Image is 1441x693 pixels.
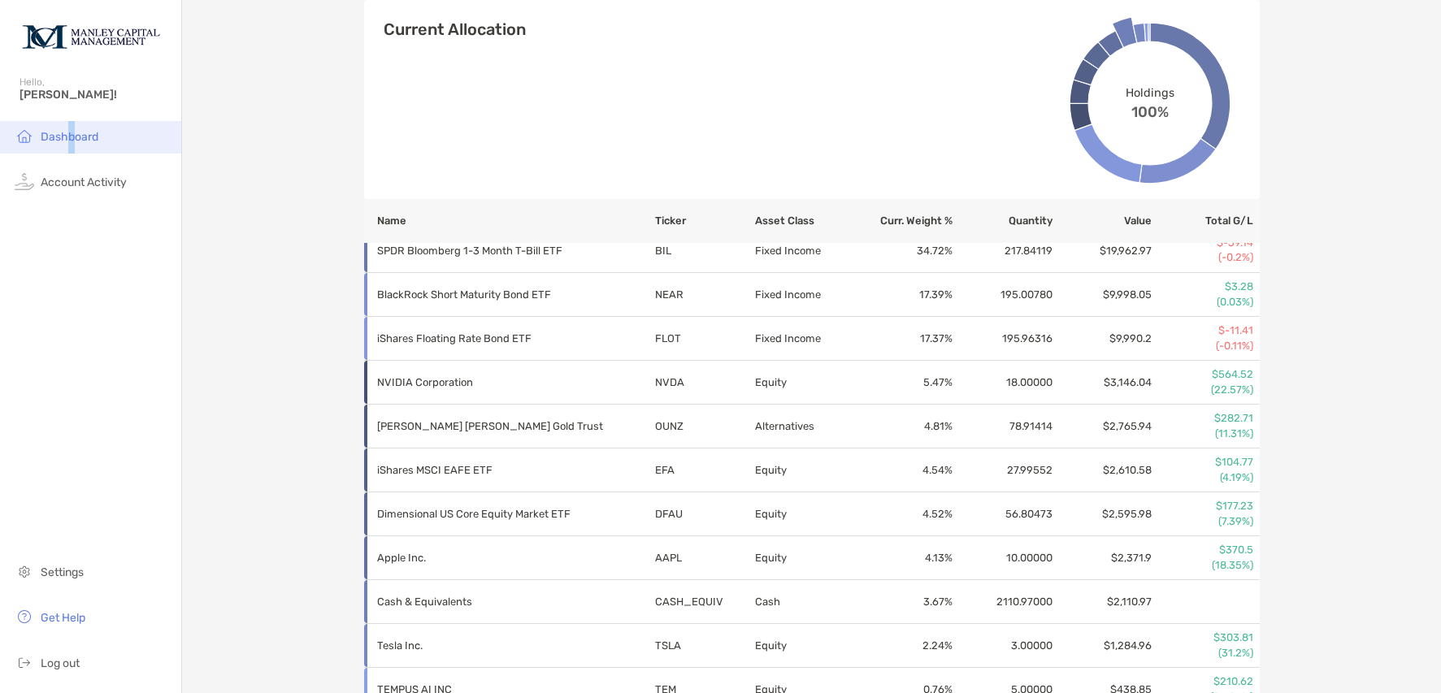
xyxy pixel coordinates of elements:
td: $2,610.58 [1053,448,1153,492]
td: 18.00000 [953,361,1053,405]
p: (18.35%) [1153,558,1252,573]
p: $104.77 [1153,455,1252,470]
td: 4.81 % [853,405,953,448]
td: 5.47 % [853,361,953,405]
td: Cash [754,580,854,624]
td: Fixed Income [754,317,854,361]
td: 56.80473 [953,492,1053,536]
p: Tesla Inc. [377,635,605,656]
p: (0.03%) [1153,295,1252,310]
td: 78.91414 [953,405,1053,448]
p: Dimensional US Core Equity Market ETF [377,504,605,524]
span: 100% [1131,100,1169,121]
td: $2,595.98 [1053,492,1153,536]
p: $564.52 [1153,367,1252,382]
th: Curr. Weight % [853,199,953,243]
td: Equity [754,361,854,405]
span: [PERSON_NAME]! [20,88,171,102]
td: FLOT [654,317,754,361]
th: Total G/L [1152,199,1259,243]
span: Get Help [41,611,85,625]
p: $210.62 [1153,674,1252,689]
td: 195.96316 [953,317,1053,361]
td: 17.37 % [853,317,953,361]
p: $282.71 [1153,411,1252,426]
td: $3,146.04 [1053,361,1153,405]
p: VanEck Merk Gold Trust [377,416,605,436]
td: 3.00000 [953,624,1053,668]
td: NEAR [654,273,754,317]
p: Cash & Equivalents [377,591,605,612]
td: 4.52 % [853,492,953,536]
img: logout icon [15,652,34,672]
th: Asset Class [754,199,854,243]
p: (11.31%) [1153,427,1252,441]
td: $1,284.96 [1053,624,1153,668]
th: Ticker [654,199,754,243]
img: settings icon [15,561,34,581]
td: NVDA [654,361,754,405]
p: $-11.41 [1153,323,1252,338]
p: (4.19%) [1153,470,1252,485]
td: OUNZ [654,405,754,448]
td: Fixed Income [754,273,854,317]
p: $3.28 [1153,279,1252,294]
p: (-0.11%) [1153,339,1252,353]
p: NVIDIA Corporation [377,372,605,392]
th: Quantity [953,199,1053,243]
td: DFAU [654,492,754,536]
td: 217.84119 [953,229,1053,273]
img: activity icon [15,171,34,191]
td: BIL [654,229,754,273]
p: BlackRock Short Maturity Bond ETF [377,284,605,305]
td: Equity [754,624,854,668]
p: (31.2%) [1153,646,1252,661]
td: $19,962.97 [1053,229,1153,273]
td: $9,998.05 [1053,273,1153,317]
h4: Current Allocation [384,19,526,39]
p: $370.5 [1153,543,1252,557]
span: Holdings [1126,85,1174,99]
span: Settings [41,565,84,579]
td: Equity [754,448,854,492]
th: Value [1053,199,1153,243]
span: Dashboard [41,130,98,144]
p: iShares Floating Rate Bond ETF [377,328,605,349]
span: Account Activity [41,175,127,189]
td: AAPL [654,536,754,580]
td: $2,371.9 [1053,536,1153,580]
td: 17.39 % [853,273,953,317]
p: (-0.2%) [1153,250,1252,265]
p: SPDR Bloomberg 1-3 Month T-Bill ETF [377,240,605,261]
p: $177.23 [1153,499,1252,513]
p: iShares MSCI EAFE ETF [377,460,605,480]
td: 195.00780 [953,273,1053,317]
td: 2110.97000 [953,580,1053,624]
td: $2,110.97 [1053,580,1153,624]
td: 4.54 % [853,448,953,492]
th: Name [364,199,654,243]
p: $-39.14 [1153,236,1252,250]
td: 3.67 % [853,580,953,624]
td: EFA [654,448,754,492]
td: $9,990.2 [1053,317,1153,361]
td: Equity [754,492,854,536]
p: (22.57%) [1153,383,1252,397]
td: $2,765.94 [1053,405,1153,448]
span: Log out [41,656,80,670]
img: get-help icon [15,607,34,626]
td: Fixed Income [754,229,854,273]
td: Equity [754,536,854,580]
td: TSLA [654,624,754,668]
img: household icon [15,126,34,145]
td: 4.13 % [853,536,953,580]
td: CASH_EQUIV [654,580,754,624]
img: Zoe Logo [20,6,162,65]
p: (7.39%) [1153,514,1252,529]
td: 34.72 % [853,229,953,273]
td: 2.24 % [853,624,953,668]
td: Alternatives [754,405,854,448]
p: Apple Inc. [377,548,605,568]
p: $303.81 [1153,630,1252,645]
td: 10.00000 [953,536,1053,580]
